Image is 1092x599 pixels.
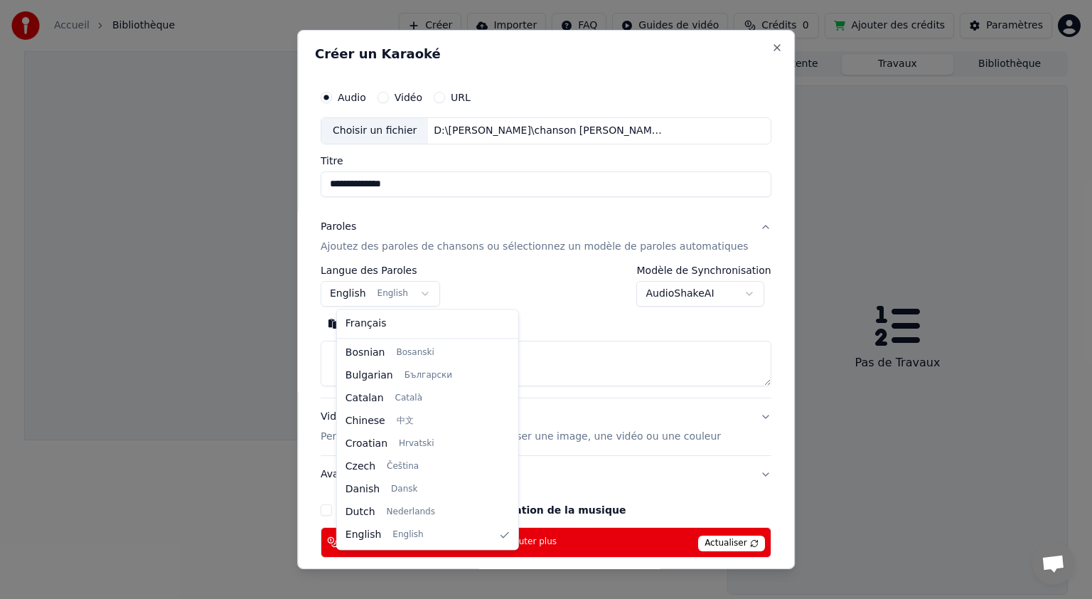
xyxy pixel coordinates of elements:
span: Hrvatski [399,438,434,450]
span: Catalan [346,391,384,405]
span: Čeština [387,461,419,472]
span: Danish [346,482,380,497]
span: Croatian [346,437,387,451]
span: Català [395,393,422,404]
span: English [392,529,423,541]
span: Bosnian [346,346,385,360]
span: 中文 [397,415,414,427]
span: Български [405,370,452,381]
span: Dansk [391,484,417,495]
span: Dutch [346,505,375,519]
span: Nederlands [387,507,435,518]
span: Bosanski [396,347,434,359]
span: Bulgarian [346,369,393,383]
span: Chinese [346,414,385,428]
span: Czech [346,460,375,474]
span: Français [346,317,387,331]
span: English [346,528,382,542]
